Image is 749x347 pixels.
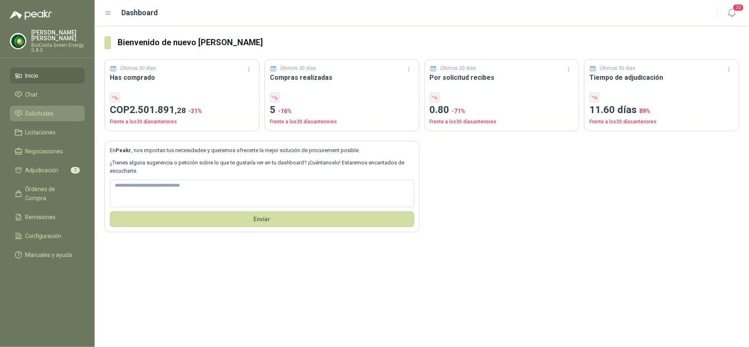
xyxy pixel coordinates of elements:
[10,143,85,159] a: Negociaciones
[639,108,650,114] span: 89 %
[10,10,52,20] img: Logo peakr
[430,102,574,118] p: 0.80
[10,162,85,178] a: Adjudicación2
[116,147,131,153] b: Peakr
[10,87,85,102] a: Chat
[733,4,744,12] span: 20
[10,106,85,121] a: Solicitudes
[270,72,414,83] h3: Compras realizadas
[31,30,85,41] p: [PERSON_NAME] [PERSON_NAME]
[110,211,414,227] button: Envíar
[26,109,54,118] span: Solicitudes
[270,102,414,118] p: 5
[10,228,85,244] a: Configuración
[724,6,739,21] button: 20
[26,185,77,203] span: Órdenes de Compra
[270,118,414,126] p: Frente a los 30 días anteriores
[280,65,316,72] p: Últimos 30 días
[26,71,39,80] span: Inicio
[121,65,156,72] p: Últimos 30 días
[26,213,56,222] span: Remisiones
[452,108,466,114] span: -71 %
[110,146,414,155] p: En , nos importan tus necesidades y queremos ofrecerte la mejor solución de procurement posible.
[26,166,59,175] span: Adjudicación
[589,118,734,126] p: Frente a los 30 días anteriores
[10,33,26,49] img: Company Logo
[10,125,85,140] a: Licitaciones
[10,209,85,225] a: Remisiones
[589,102,734,118] p: 11.60 días
[26,250,72,259] span: Manuales y ayuda
[26,147,63,156] span: Negociaciones
[10,181,85,206] a: Órdenes de Compra
[71,167,80,173] span: 2
[430,72,574,83] h3: Por solicitud recibes
[26,231,62,241] span: Configuración
[440,65,476,72] p: Últimos 30 días
[175,106,186,115] span: ,28
[110,72,254,83] h3: Has comprado
[118,36,739,49] h3: Bienvenido de nuevo [PERSON_NAME]
[110,159,414,176] p: ¿Tienes alguna sugerencia o petición sobre lo que te gustaría ver en tu dashboard? ¡Cuéntanoslo! ...
[110,118,254,126] p: Frente a los 30 días anteriores
[10,247,85,263] a: Manuales y ayuda
[188,108,202,114] span: -31 %
[26,90,38,99] span: Chat
[589,72,734,83] h3: Tiempo de adjudicación
[430,118,574,126] p: Frente a los 30 días anteriores
[10,68,85,83] a: Inicio
[278,108,292,114] span: -16 %
[130,104,186,116] span: 2.501.891
[31,43,85,53] p: BioCosta Green Energy S.A.S
[110,102,254,118] p: COP
[26,128,56,137] span: Licitaciones
[600,65,636,72] p: Últimos 30 días
[122,7,158,19] h1: Dashboard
